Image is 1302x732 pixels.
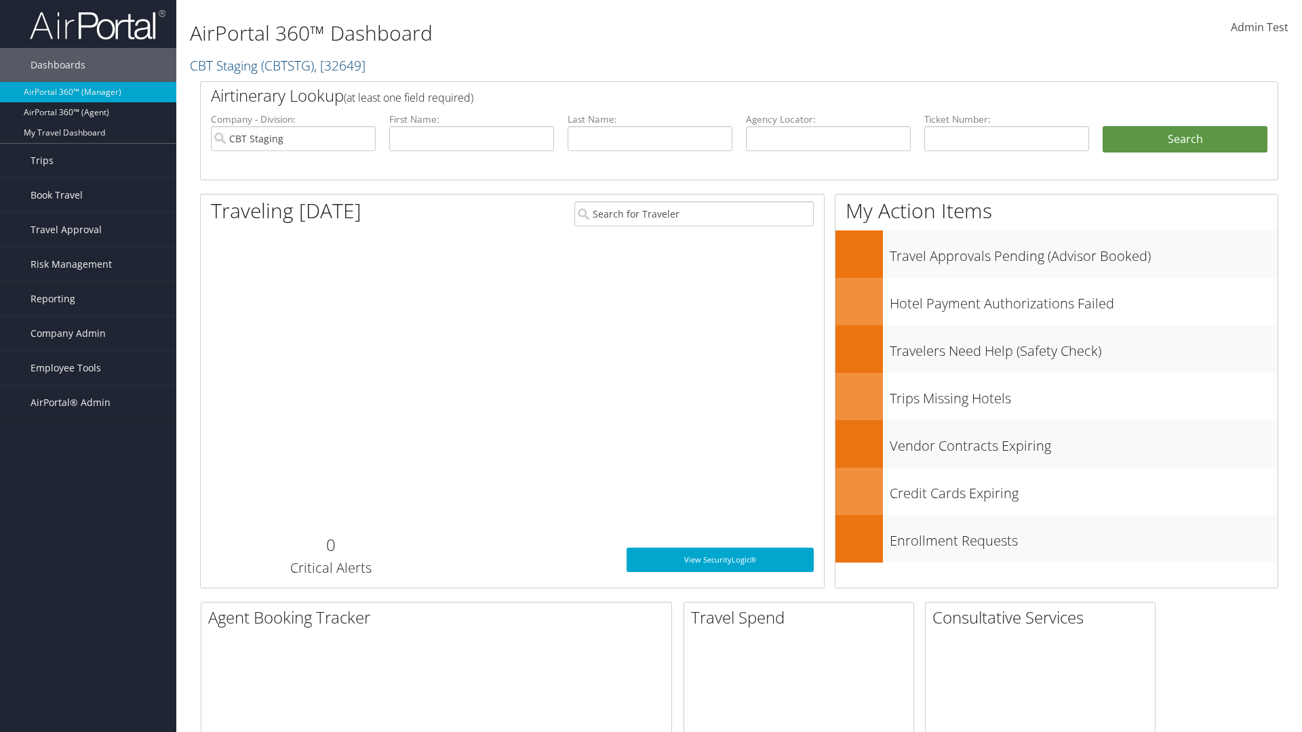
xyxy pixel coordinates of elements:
a: Travel Approvals Pending (Advisor Booked) [835,230,1278,278]
span: Employee Tools [31,351,101,385]
h3: Vendor Contracts Expiring [890,430,1278,455]
h3: Enrollment Requests [890,525,1278,550]
h2: Consultative Services [932,606,1155,629]
img: airportal-logo.png [30,9,165,41]
span: (at least one field required) [344,90,473,105]
label: Company - Division: [211,113,376,126]
h3: Travelers Need Help (Safety Check) [890,335,1278,361]
label: First Name: [389,113,554,126]
label: Last Name: [568,113,732,126]
h1: My Action Items [835,197,1278,225]
h3: Trips Missing Hotels [890,382,1278,408]
h2: Travel Spend [691,606,913,629]
h3: Critical Alerts [211,558,450,577]
span: AirPortal® Admin [31,386,111,420]
h1: Traveling [DATE] [211,197,361,225]
span: Book Travel [31,178,83,212]
label: Agency Locator: [746,113,911,126]
h1: AirPortal 360™ Dashboard [190,19,922,47]
a: Vendor Contracts Expiring [835,420,1278,468]
span: Risk Management [31,247,112,281]
a: Enrollment Requests [835,515,1278,563]
h2: Agent Booking Tracker [208,606,671,629]
button: Search [1103,126,1267,153]
h3: Credit Cards Expiring [890,477,1278,503]
a: Trips Missing Hotels [835,373,1278,420]
span: Dashboards [31,48,85,82]
label: Ticket Number: [924,113,1089,126]
a: Hotel Payment Authorizations Failed [835,278,1278,325]
input: Search for Traveler [574,201,814,226]
a: CBT Staging [190,56,366,75]
h2: 0 [211,533,450,556]
span: Trips [31,144,54,178]
a: View SecurityLogic® [627,548,814,572]
span: Company Admin [31,317,106,350]
span: ( CBTSTG ) [261,56,314,75]
a: Travelers Need Help (Safety Check) [835,325,1278,373]
span: Admin Test [1231,20,1288,35]
h2: Airtinerary Lookup [211,84,1178,107]
a: Admin Test [1231,7,1288,49]
span: Travel Approval [31,213,102,247]
a: Credit Cards Expiring [835,468,1278,515]
span: , [ 32649 ] [314,56,366,75]
h3: Hotel Payment Authorizations Failed [890,287,1278,313]
h3: Travel Approvals Pending (Advisor Booked) [890,240,1278,266]
span: Reporting [31,282,75,316]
